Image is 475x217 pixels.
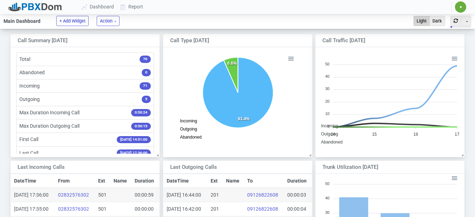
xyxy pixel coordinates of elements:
tspan: 17 [455,132,460,137]
a: 02832576302 [58,206,89,212]
div: Menu [287,55,293,60]
li: Last Call [16,146,154,160]
tspan: 40 [325,74,329,78]
th: To [244,174,284,188]
li: Total [16,52,154,66]
li: Incoming [16,79,154,93]
tspan: 30 [325,87,329,91]
li: First Call [16,133,154,146]
td: 201 [207,202,223,216]
th: Name [223,174,244,188]
th: From [55,174,95,188]
button: + Add Widget [56,16,89,26]
tspan: 50 [325,181,329,185]
td: 00:00:04 [284,202,312,216]
td: 501 [95,202,111,216]
th: DateTime [11,174,55,188]
tspan: 20 [325,99,329,103]
tspan: 16 [413,132,418,137]
td: 201 [207,188,223,202]
span: Incoming [180,118,197,123]
span: Outgoing [180,127,197,132]
li: Max Duration Outgoing Call [16,119,154,133]
span: Abandoned [321,140,342,145]
a: Dashboard [79,0,117,13]
span: 76 [140,56,151,63]
a: 09126822608 [247,192,278,198]
div: Call Type [DATE] [170,37,292,45]
div: Last Outgoing Calls [170,163,292,171]
a: Report [117,0,147,13]
td: 00:00:59 [132,188,159,202]
button: Light [413,16,430,26]
td: 00:00:00 [132,202,159,216]
div: Menu [451,174,457,180]
button: Action [97,16,120,26]
div: Call Summary [DATE] [18,37,139,45]
span: [DATE] 17:36:00 [117,149,151,157]
td: 00:00:03 [284,188,312,202]
li: Max Duration Incoming Call [16,106,154,120]
td: [DATE] 17:36:00 [11,188,55,202]
a: 02832576302 [58,192,89,198]
th: DateTime [163,174,207,188]
td: [DATE] 16:44:00 [163,188,207,202]
tspan: 14 [331,132,336,137]
td: [DATE] 16:42:00 [163,202,207,216]
span: 0 [142,69,151,76]
div: Menu [451,55,457,60]
th: Duration [132,174,159,188]
span: 5 [142,96,151,103]
td: 501 [95,188,111,202]
tspan: 15 [372,132,377,137]
tspan: 50 [325,62,329,66]
button: ✷ [455,1,467,13]
span: 71 [140,82,151,90]
tspan: 0 [327,124,329,128]
td: [DATE] 17:35:00 [11,202,55,216]
span: 0:50:24 [131,109,151,116]
div: Last Incoming Calls [18,163,139,171]
tspan: 30 [325,210,329,214]
li: Outgoing [16,92,154,106]
th: Name [111,174,132,188]
div: Trunk Utilization [DATE] [322,163,444,171]
span: [DATE] 14:51:00 [117,136,151,143]
tspan: 10 [325,111,329,116]
th: Ext [207,174,223,188]
th: Ext [95,174,111,188]
span: Outgoing [321,132,338,136]
span: Abandoned [180,135,201,140]
span: 0:50:15 [131,123,151,130]
span: ✷ [459,5,462,9]
div: Call Traffic [DATE] [322,37,444,45]
th: Duration [284,174,312,188]
span: Incoming [321,123,338,128]
li: Abandoned [16,66,154,79]
tspan: 40 [325,196,329,200]
a: 09126822608 [247,206,278,212]
button: Dark [429,16,445,26]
